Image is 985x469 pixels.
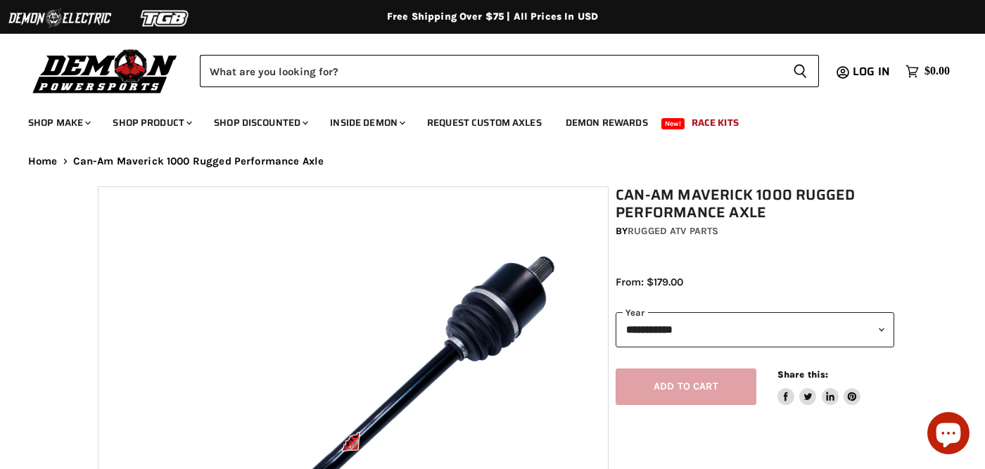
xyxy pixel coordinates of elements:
a: Shop Product [102,108,201,137]
span: Log in [853,63,890,80]
div: by [616,224,894,239]
a: Shop Make [18,108,99,137]
h1: Can-Am Maverick 1000 Rugged Performance Axle [616,186,894,221]
a: Inside Demon [319,108,414,137]
inbox-online-store-chat: Shopify online store chat [923,412,974,458]
a: Demon Rewards [555,108,659,137]
span: New! [661,118,685,129]
span: $0.00 [924,65,950,78]
a: Rugged ATV Parts [628,225,718,237]
img: Demon Powersports [28,46,182,96]
input: Search [200,55,782,87]
a: Shop Discounted [203,108,317,137]
a: Request Custom Axles [417,108,552,137]
select: year [616,312,894,347]
ul: Main menu [18,103,946,137]
span: Share this: [777,369,828,380]
span: From: $179.00 [616,276,683,288]
form: Product [200,55,819,87]
a: Home [28,155,58,167]
a: Race Kits [681,108,749,137]
span: Can-Am Maverick 1000 Rugged Performance Axle [73,155,324,167]
a: $0.00 [898,61,957,82]
button: Search [782,55,819,87]
img: Demon Electric Logo 2 [7,5,113,32]
a: Log in [846,65,898,78]
aside: Share this: [777,368,861,406]
img: TGB Logo 2 [113,5,218,32]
